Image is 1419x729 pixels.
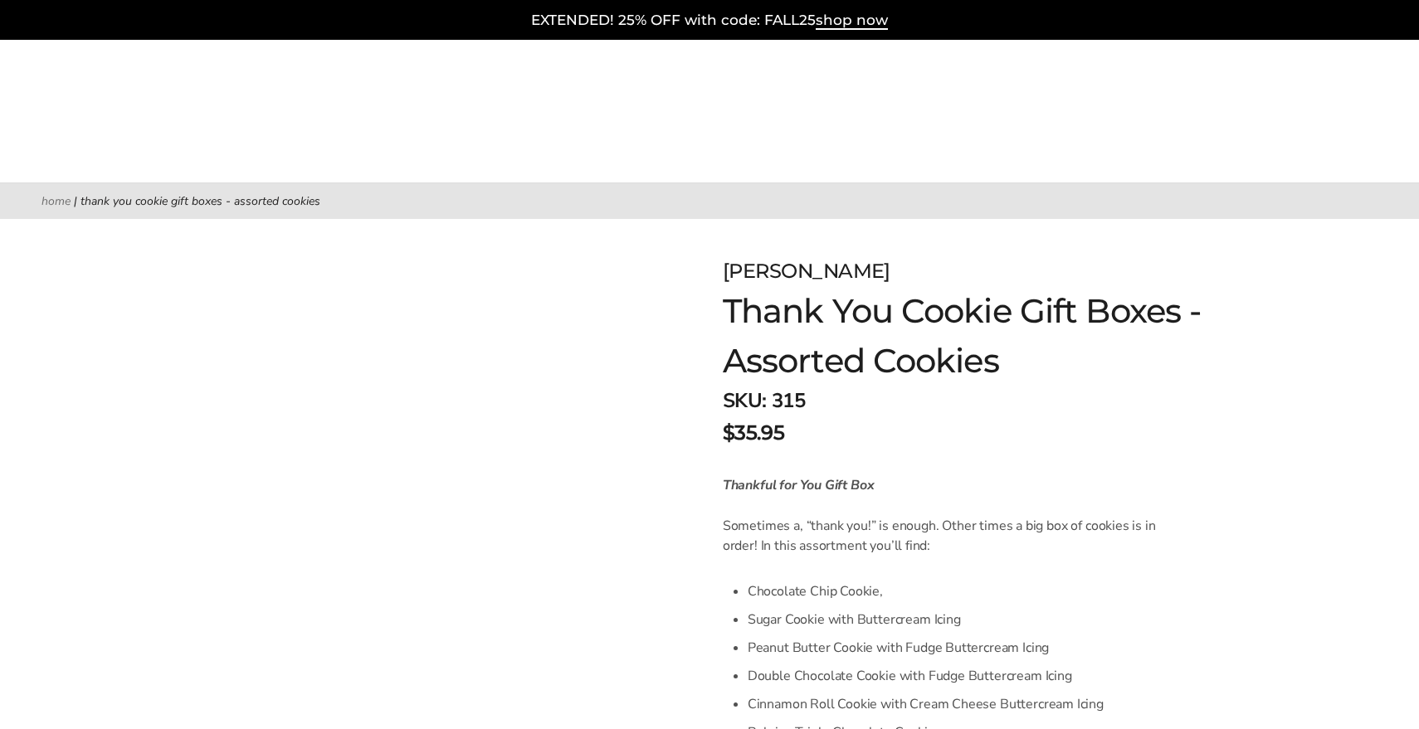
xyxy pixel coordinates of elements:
span: | [74,193,77,209]
a: Home [41,193,71,209]
a: EXTENDED! 25% OFF with code: FALL25shop now [531,12,888,30]
li: Double Chocolate Cookie with Fudge Buttercream Icing [748,662,1177,690]
strong: SKU: [723,387,767,414]
li: Sugar Cookie with Buttercream Icing [748,605,1177,634]
span: $35.95 [723,418,784,448]
li: Cinnamon Roll Cookie with Cream Cheese Buttercream Icing [748,690,1177,718]
li: Chocolate Chip Cookie, [748,577,1177,605]
span: Thank You Cookie Gift Boxes - Assorted Cookies [80,193,320,209]
nav: breadcrumbs [41,192,1378,211]
div: [PERSON_NAME] [723,256,1252,286]
span: shop now [816,12,888,30]
h1: Thank You Cookie Gift Boxes - Assorted Cookies [723,286,1252,386]
p: Sometimes a, “thank you!” is enough. Other times a big box of cookies is in order! In this assort... [723,516,1177,556]
li: Peanut Butter Cookie with Fudge Buttercream Icing [748,634,1177,662]
span: 315 [772,387,806,414]
em: Thankful for You Gift Box [723,476,875,494]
